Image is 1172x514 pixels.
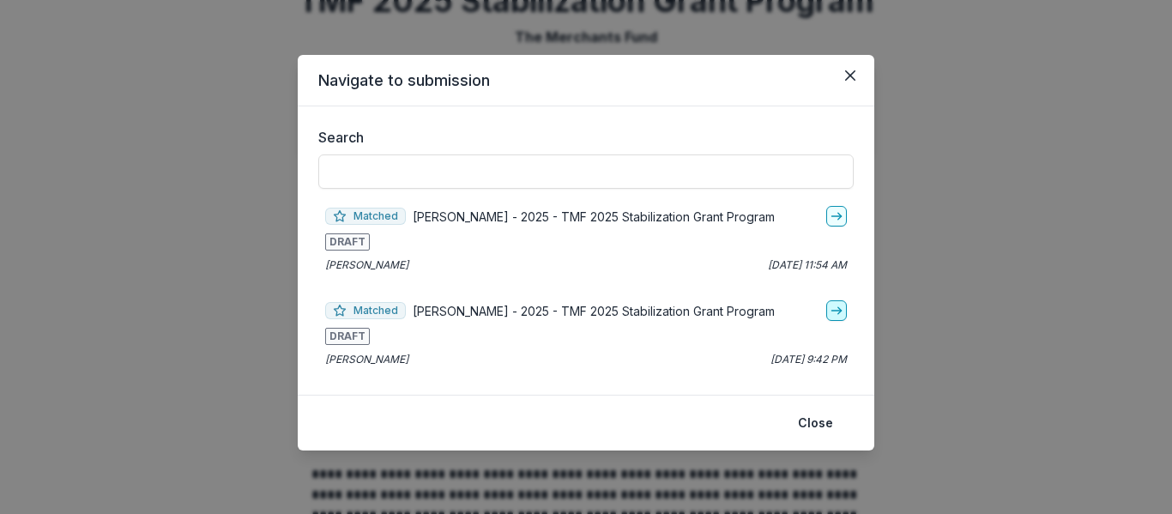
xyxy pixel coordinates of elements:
[837,62,864,89] button: Close
[325,257,408,273] p: [PERSON_NAME]
[413,208,775,226] p: [PERSON_NAME] - 2025 - TMF 2025 Stabilization Grant Program
[318,127,843,148] label: Search
[325,352,408,367] p: [PERSON_NAME]
[768,257,847,273] p: [DATE] 11:54 AM
[325,328,370,345] span: DRAFT
[325,302,406,319] span: Matched
[788,409,843,437] button: Close
[413,302,775,320] p: [PERSON_NAME] - 2025 - TMF 2025 Stabilization Grant Program
[826,300,847,321] a: go-to
[325,208,406,225] span: Matched
[770,352,847,367] p: [DATE] 9:42 PM
[826,206,847,227] a: go-to
[325,233,370,251] span: DRAFT
[298,55,874,106] header: Navigate to submission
